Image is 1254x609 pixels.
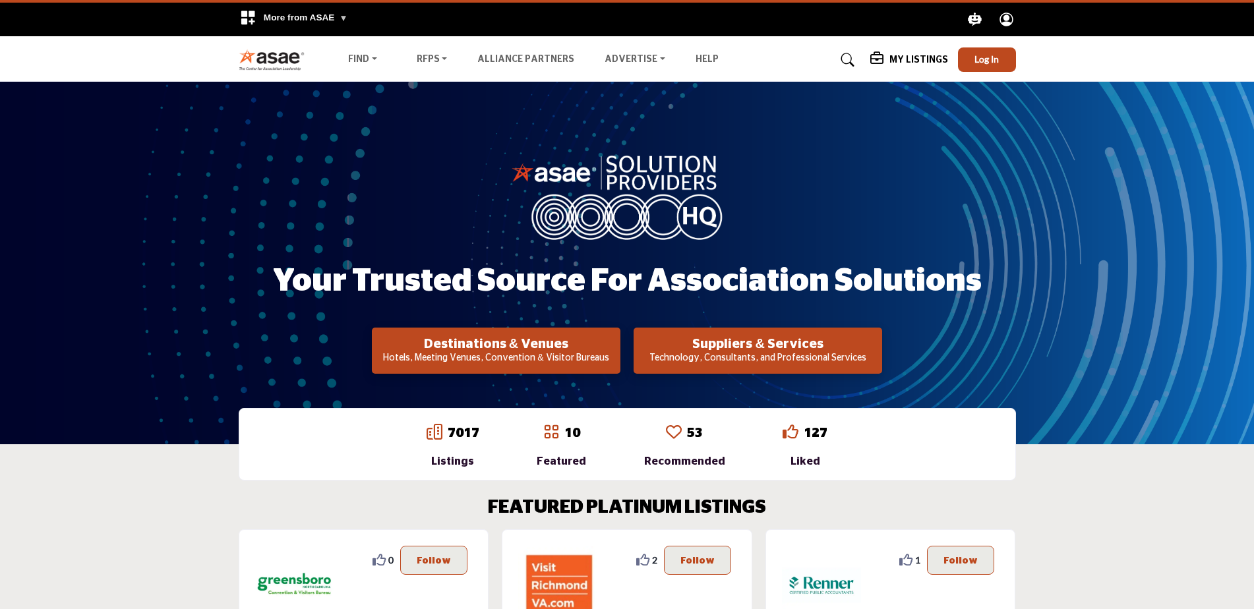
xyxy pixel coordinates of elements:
[376,352,616,365] p: Hotels, Meeting Venues, Convention & Visitor Bureaus
[543,424,559,442] a: Go to Featured
[666,424,682,442] a: Go to Recommended
[407,51,457,69] a: RFPs
[927,546,994,575] button: Follow
[680,553,715,567] p: Follow
[537,453,586,469] div: Featured
[915,553,920,567] span: 1
[696,55,719,64] a: Help
[652,553,657,567] span: 2
[644,453,725,469] div: Recommended
[273,261,982,302] h1: Your Trusted Source for Association Solutions
[943,553,978,567] p: Follow
[828,49,863,71] a: Search
[638,352,878,365] p: Technology, Consultants, and Professional Services
[783,453,827,469] div: Liked
[239,49,312,71] img: Site Logo
[231,3,356,36] div: More from ASAE
[804,426,827,440] a: 127
[448,426,479,440] a: 7017
[264,13,348,22] span: More from ASAE
[488,497,766,519] h2: FEATURED PLATINUM LISTINGS
[958,47,1016,72] button: Log In
[870,52,948,68] div: My Listings
[400,546,467,575] button: Follow
[889,54,948,66] h5: My Listings
[664,546,731,575] button: Follow
[339,51,386,69] a: Find
[427,453,479,469] div: Listings
[687,426,703,440] a: 53
[595,51,674,69] a: Advertise
[477,55,574,64] a: Alliance Partners
[564,426,580,440] a: 10
[417,553,451,567] p: Follow
[634,328,882,374] button: Suppliers & Services Technology, Consultants, and Professional Services
[512,152,742,239] img: image
[372,328,620,374] button: Destinations & Venues Hotels, Meeting Venues, Convention & Visitor Bureaus
[388,553,394,567] span: 0
[974,53,999,65] span: Log In
[376,336,616,352] h2: Destinations & Venues
[638,336,878,352] h2: Suppliers & Services
[783,424,798,440] i: Go to Liked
